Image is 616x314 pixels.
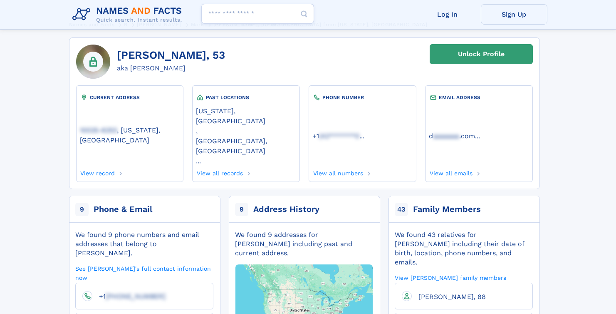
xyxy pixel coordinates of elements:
a: Sign Up [481,4,547,25]
a: [PERSON_NAME], 88 [412,292,486,300]
a: +1[PHONE_NUMBER] [92,292,166,300]
div: We found 9 addresses for [PERSON_NAME] including past and current address. [235,230,373,258]
a: ... [429,132,529,140]
button: Search Button [294,4,314,24]
div: Address History [253,204,319,215]
img: Logo Names and Facts [69,3,189,26]
a: Log In [414,4,481,25]
div: EMAIL ADDRESS [429,93,529,102]
div: CURRENT ADDRESS [80,93,180,102]
span: 10025-6253 [80,126,117,134]
div: PHONE NUMBER [312,93,412,102]
span: aaaaaaa [433,132,459,140]
a: View [PERSON_NAME] family members [395,274,506,282]
a: Unlock Profile [430,44,533,64]
h1: [PERSON_NAME], 53 [117,49,225,62]
div: Unlock Profile [458,45,505,64]
a: ... [196,157,296,165]
a: View all emails [429,167,473,177]
a: View record [80,167,115,177]
a: See [PERSON_NAME]'s full contact information now [75,264,213,282]
div: Phone & Email [94,204,152,215]
a: [US_STATE], [GEOGRAPHIC_DATA] [196,106,296,125]
span: 43 [395,203,408,216]
span: [PERSON_NAME], 88 [418,293,486,301]
a: View all records [196,167,243,177]
span: [PHONE_NUMBER] [106,292,166,300]
span: 9 [235,203,248,216]
a: ... [312,132,412,140]
div: We found 43 relatives for [PERSON_NAME] including their date of birth, location, phone numbers, a... [395,230,533,267]
a: daaaaaaa.com [429,131,475,140]
input: search input [201,4,314,24]
div: PAST LOCATIONS [196,93,296,102]
div: , [196,102,296,167]
div: Family Members [413,204,481,215]
div: aka [PERSON_NAME] [117,63,225,73]
a: [GEOGRAPHIC_DATA], [GEOGRAPHIC_DATA] [196,136,296,155]
div: We found 9 phone numbers and email addresses that belong to [PERSON_NAME]. [75,230,213,258]
span: 9 [75,203,89,216]
a: View all numbers [312,167,363,177]
a: 10025-6253, [US_STATE], [GEOGRAPHIC_DATA] [80,125,180,144]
